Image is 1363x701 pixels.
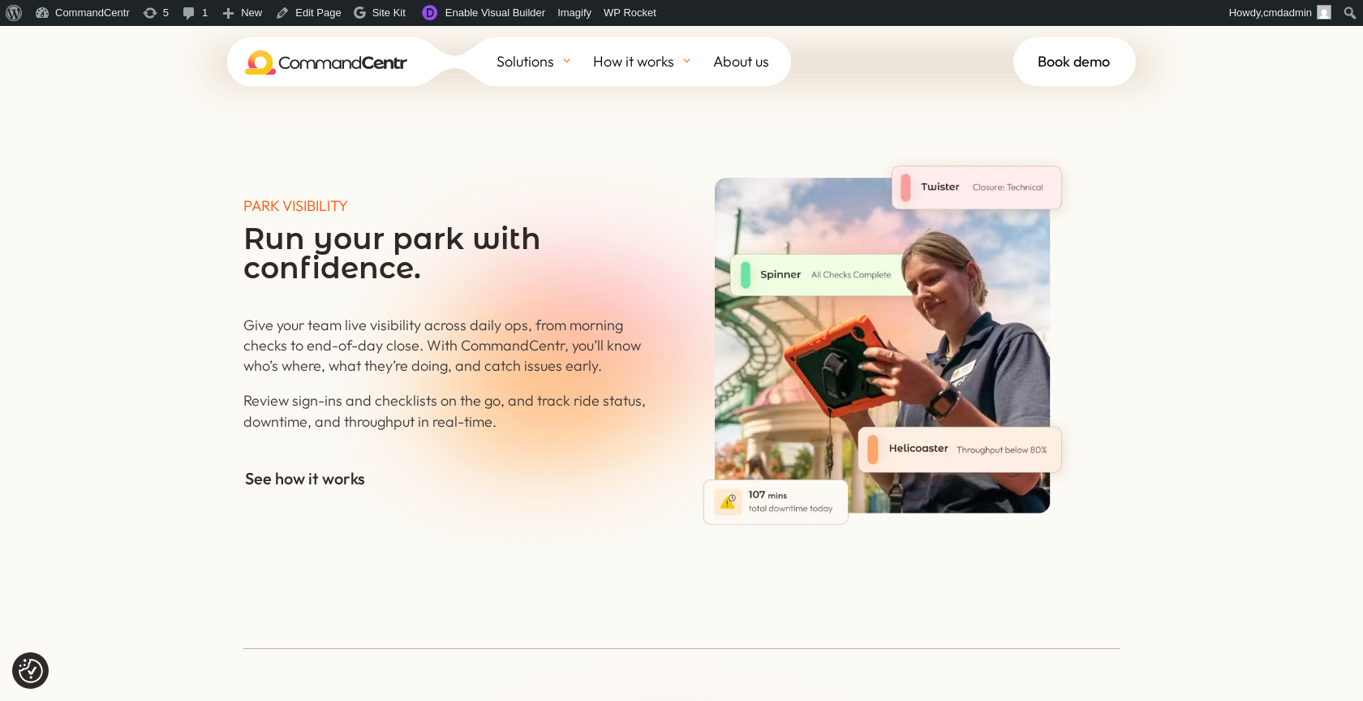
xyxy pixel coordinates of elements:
[497,37,593,86] a: Solutions
[243,391,646,430] span: Review sign-ins and checklists on the go, and track ride status, downtime, and throughput in real...
[698,516,1079,535] picture: Rollercoaster Checks
[243,455,367,502] a: See how it works
[713,49,769,74] span: About us
[1263,6,1312,19] span: cmdadmin
[1038,49,1110,74] span: Book demo
[593,37,713,86] a: How it works
[497,49,554,74] span: Solutions
[713,37,791,86] a: About us
[698,151,1079,531] img: Rollercoaster Checks
[19,659,43,683] button: Consent Preferences
[243,224,657,290] h4: Run your park with confidence.
[243,316,641,375] span: Give your team live visibility across daily ops, from morning checks to end-of-day close. With Co...
[1013,37,1136,86] a: Book demo
[372,6,406,19] span: Site Kit
[19,659,43,683] img: Revisit consent button
[593,49,674,74] span: How it works
[243,196,657,216] p: PARK VISIBILITY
